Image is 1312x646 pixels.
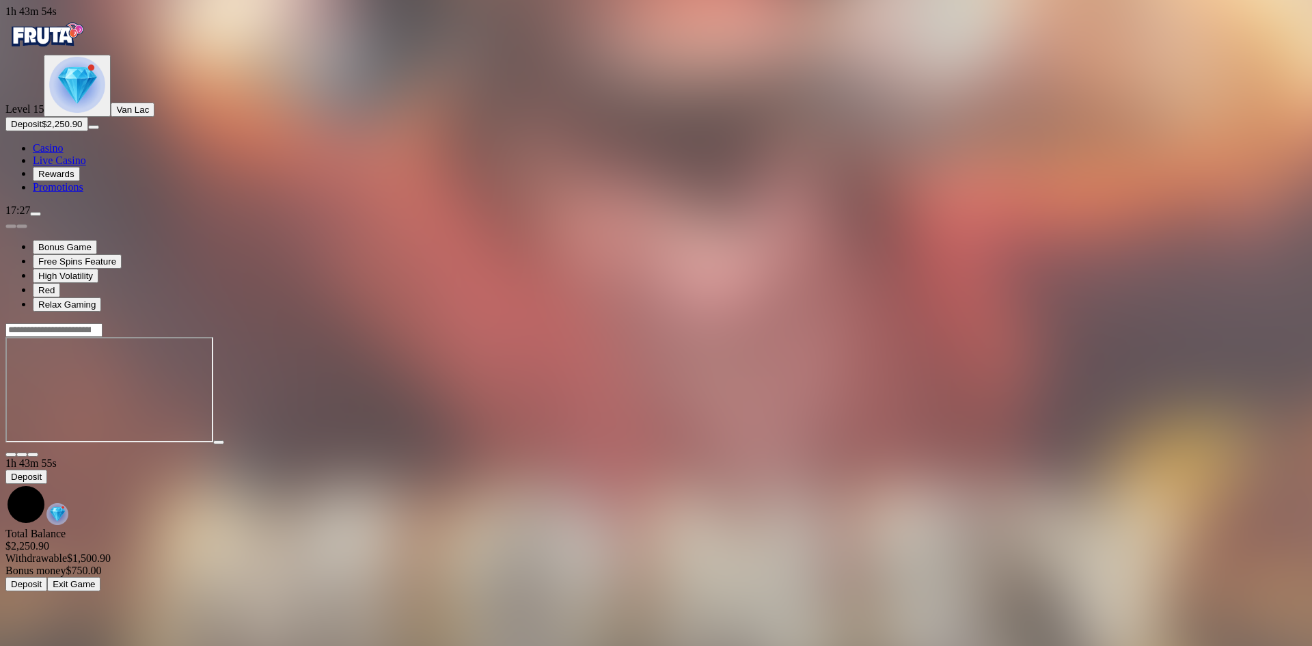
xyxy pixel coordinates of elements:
span: Exit Game [53,579,95,589]
span: Deposit [11,579,42,589]
button: menu [30,212,41,216]
button: level unlocked [44,55,111,117]
div: Game menu content [5,528,1307,591]
span: Bonus Game [38,242,92,252]
span: Withdrawable [5,552,67,564]
span: $2,250.90 [42,119,82,129]
div: $1,500.90 [5,552,1307,565]
button: Depositplus icon$2,250.90 [5,117,88,131]
img: reward-icon [46,503,68,525]
button: fullscreen icon [27,453,38,457]
input: Search [5,323,102,337]
span: High Volatility [38,271,93,281]
span: Rewards [38,169,74,179]
span: Level 15 [5,103,44,115]
nav: Main menu [5,142,1307,193]
span: Bonus money [5,565,66,576]
span: user session time [5,5,57,17]
div: $2,250.90 [5,540,1307,552]
button: Rewards [33,167,80,181]
button: close icon [5,453,16,457]
a: Fruta [5,42,87,54]
span: Red [38,285,55,295]
button: Deposit [5,577,47,591]
span: 17:27 [5,204,30,216]
div: Game menu [5,457,1307,528]
button: Relax Gaming [33,297,101,312]
button: Free Spins Feature [33,254,122,269]
button: chevron-down icon [16,453,27,457]
span: Deposit [11,472,42,482]
span: Deposit [11,119,42,129]
button: next slide [16,224,27,228]
button: prev slide [5,224,16,228]
a: Promotions [33,181,83,193]
img: Fruta [5,18,87,52]
button: Deposit [5,470,47,484]
span: user session time [5,457,57,469]
div: $750.00 [5,565,1307,577]
a: Casino [33,142,63,154]
span: Relax Gaming [38,299,96,310]
button: play icon [213,440,224,444]
span: Free Spins Feature [38,256,116,267]
button: Red [33,283,60,297]
img: level unlocked [49,57,105,113]
button: Van Lac [111,103,154,117]
nav: Primary [5,18,1307,193]
button: Bonus Game [33,240,97,254]
a: Live Casino [33,154,86,166]
div: Total Balance [5,528,1307,552]
iframe: Money Cart 2 [5,337,213,442]
button: Exit Game [47,577,100,591]
button: High Volatility [33,269,98,283]
button: menu [88,125,99,129]
span: Van Lac [116,105,149,115]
